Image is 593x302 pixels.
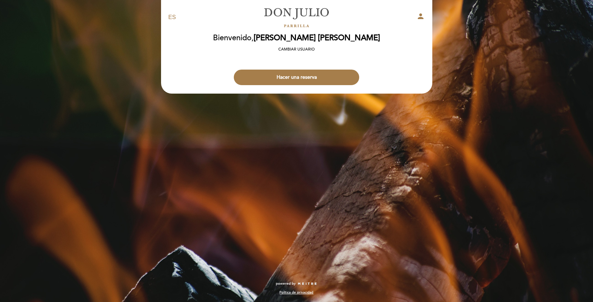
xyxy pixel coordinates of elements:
a: Política de privacidad [279,290,313,295]
img: MEITRE [297,282,318,286]
h2: Bienvenido, [213,34,380,42]
button: Hacer una reserva [234,70,359,85]
span: powered by [276,281,296,286]
button: Cambiar usuario [276,46,317,53]
a: powered by [276,281,318,286]
button: person [416,12,425,23]
a: [PERSON_NAME] [253,8,341,27]
span: [PERSON_NAME] [PERSON_NAME] [254,33,380,43]
i: person [416,12,425,20]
